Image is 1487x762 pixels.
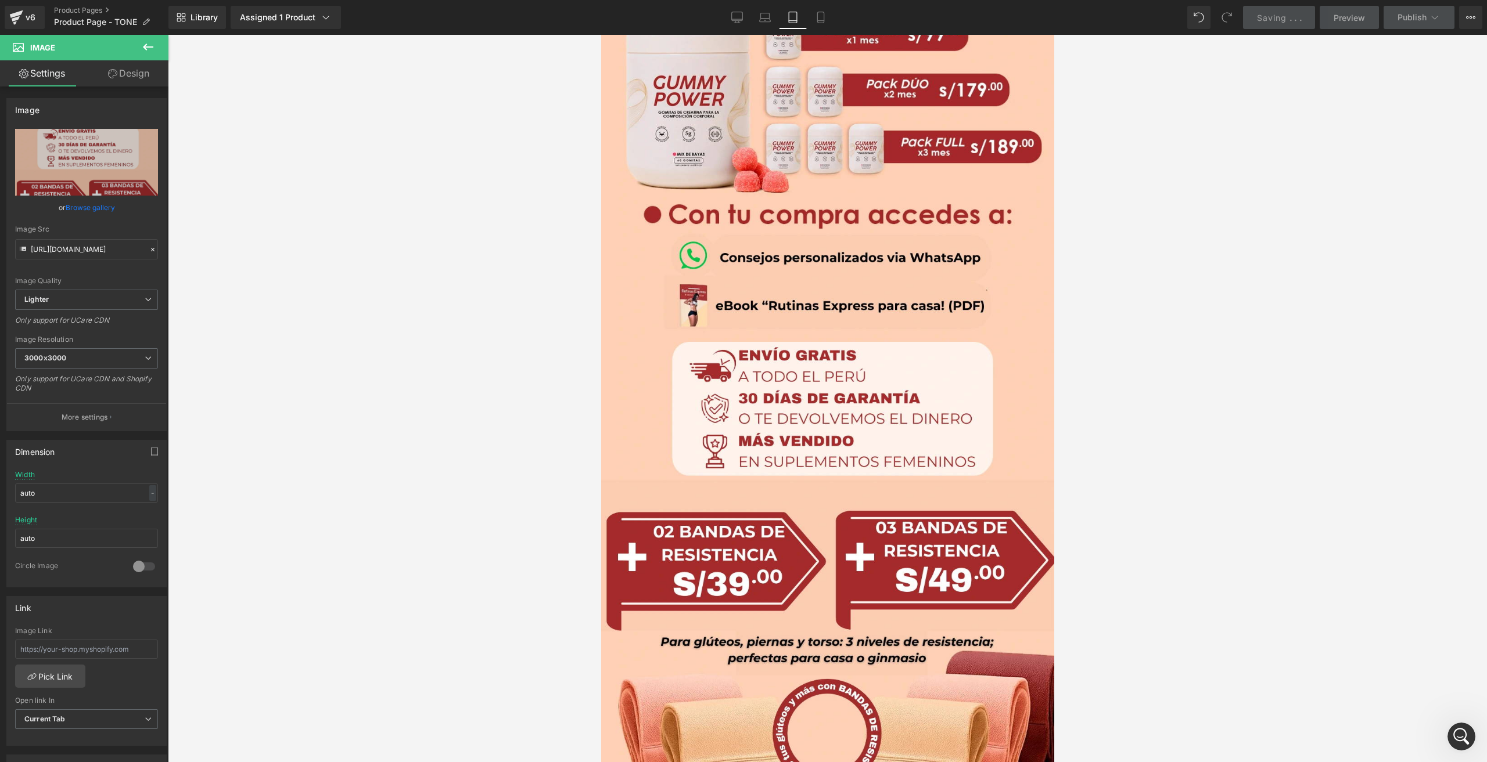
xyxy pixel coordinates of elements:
a: Pick Link [15,665,85,688]
div: Image Link [15,627,158,635]
div: Image Quality [15,277,158,285]
a: Product Pages [54,6,168,15]
iframe: Intercom live chat [1448,723,1475,750]
div: Only support for UCare CDN and Shopify CDN [15,374,158,400]
button: Redo [1215,6,1238,29]
a: Mobile [807,6,835,29]
p: More settings [62,412,108,422]
div: Link [15,597,31,613]
div: Image Src [15,225,158,233]
div: Image [15,99,39,115]
div: Width [15,471,35,479]
span: Product Page - TONE [54,17,137,27]
div: Height [15,516,37,524]
a: New Library [168,6,226,29]
div: - [149,485,156,501]
span: Saving [1257,13,1287,23]
div: Assigned 1 Product [240,12,332,23]
div: or [15,201,158,214]
a: v6 [5,6,45,29]
input: auto [15,483,158,503]
span: Preview [1334,12,1365,24]
b: 3000x3000 [24,353,66,362]
div: v6 [23,10,38,25]
a: Browse gallery [66,197,115,218]
a: Laptop [751,6,779,29]
span: Image [30,43,55,52]
div: Only support for UCare CDN [15,316,158,333]
b: Lighter [24,295,49,304]
span: Publish [1398,13,1427,22]
button: More settings [7,403,166,431]
span: Library [191,12,218,23]
input: auto [15,529,158,548]
a: Tablet [779,6,807,29]
a: Preview [1320,6,1379,29]
b: Current Tab [24,714,66,723]
a: Design [87,60,171,86]
button: More [1459,6,1482,29]
button: Publish [1384,6,1454,29]
input: https://your-shop.myshopify.com [15,640,158,659]
div: Circle Image [15,561,121,573]
a: Desktop [723,6,751,29]
div: Open link In [15,696,158,705]
span: . [1290,13,1292,23]
div: Dimension [15,440,55,457]
div: Image Resolution [15,335,158,344]
button: Undo [1187,6,1211,29]
input: Link [15,239,158,259]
